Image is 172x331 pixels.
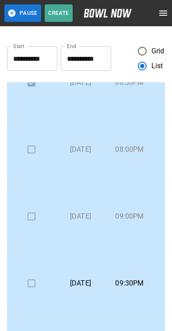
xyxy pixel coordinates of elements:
p: [DATE] [63,278,98,289]
input: Choose date, selected date is Oct 6, 2025 [61,46,111,71]
button: Pause [4,4,41,22]
button: Create [45,4,73,22]
p: [DATE] [63,77,98,88]
p: [DATE] [63,211,98,222]
input: Choose date, selected date is Sep 6, 2025 [7,46,57,71]
button: open drawer [154,4,172,22]
p: 08:00PM [112,144,147,155]
span: List [151,61,163,71]
p: 06:30PM [112,77,147,88]
p: 09:30PM [112,278,147,289]
p: 09:00PM [112,211,147,222]
img: logo [84,9,132,17]
p: [DATE] [63,144,98,155]
span: Grid [151,46,165,56]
